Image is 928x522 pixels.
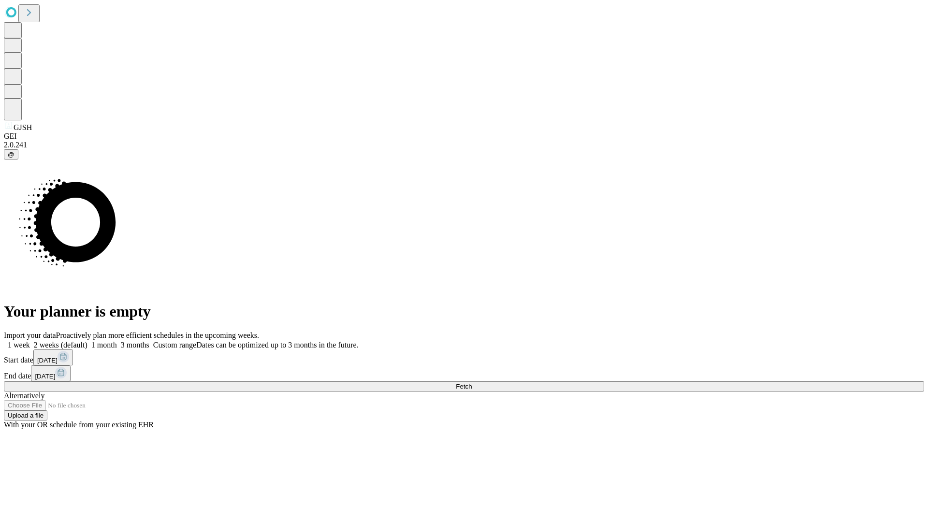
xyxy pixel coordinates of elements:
h1: Your planner is empty [4,303,924,320]
span: Custom range [153,341,196,349]
span: 1 month [91,341,117,349]
span: Fetch [456,383,472,390]
span: GJSH [14,123,32,131]
span: @ [8,151,14,158]
span: [DATE] [37,357,58,364]
span: With your OR schedule from your existing EHR [4,420,154,429]
div: End date [4,365,924,381]
div: Start date [4,349,924,365]
span: Dates can be optimized up to 3 months in the future. [196,341,358,349]
span: Proactively plan more efficient schedules in the upcoming weeks. [56,331,259,339]
div: GEI [4,132,924,141]
span: Alternatively [4,391,44,400]
div: 2.0.241 [4,141,924,149]
span: 3 months [121,341,149,349]
span: 2 weeks (default) [34,341,87,349]
button: [DATE] [31,365,71,381]
span: Import your data [4,331,56,339]
span: [DATE] [35,373,55,380]
button: [DATE] [33,349,73,365]
button: Fetch [4,381,924,391]
button: @ [4,149,18,159]
span: 1 week [8,341,30,349]
button: Upload a file [4,410,47,420]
